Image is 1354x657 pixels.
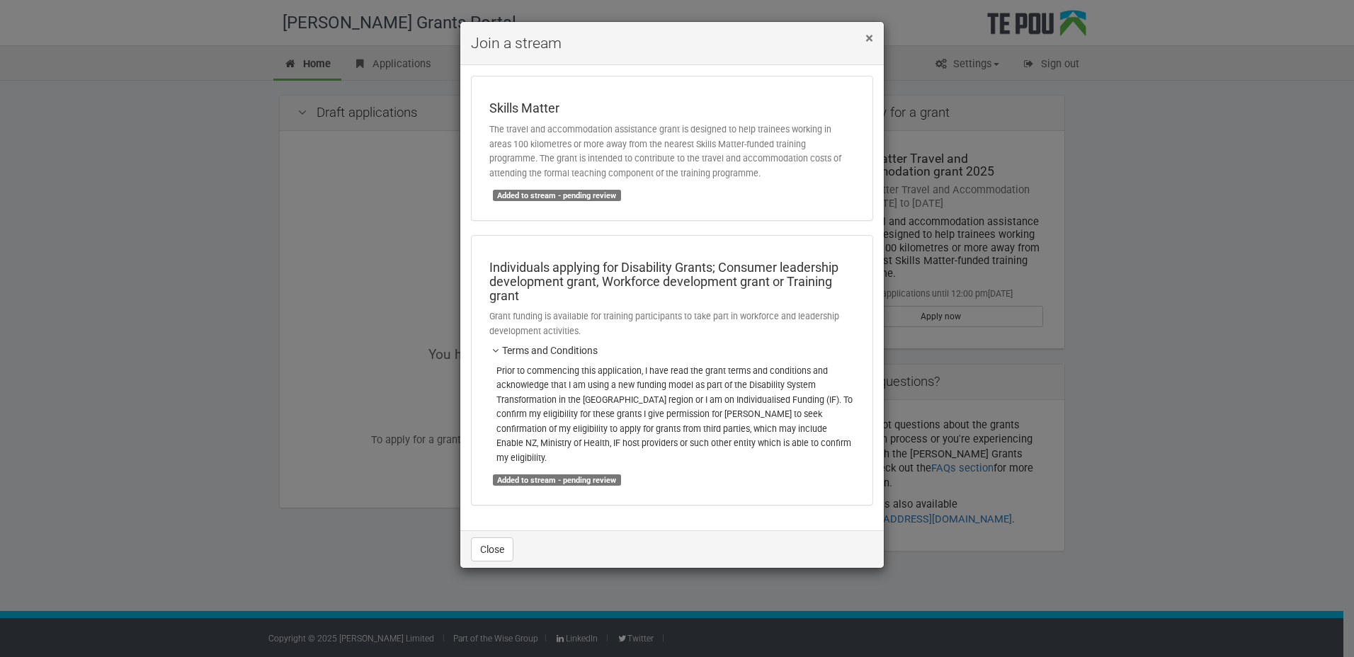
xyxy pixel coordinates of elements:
h4: Individuals applying for Disability Grants; Consumer leadership development grant, Workforce deve... [489,261,855,302]
span: Added to stream - pending review [493,474,621,486]
span: × [865,30,873,47]
h4: Skills Matter [489,101,855,115]
p: The travel and accommodation assistance grant is designed to help trainees working in areas 100 k... [489,122,855,181]
button: Close [865,31,873,46]
h5: Terms and Conditions [489,345,855,356]
p: Grant funding is available for training participants to take part in workforce and leadership dev... [489,309,855,338]
p: Prior to commencing this application, I have read the grant terms and conditions and acknowledge ... [496,364,855,466]
button: Close [471,537,513,561]
h4: Join a stream [471,33,873,54]
span: Added to stream - pending review [493,190,621,201]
